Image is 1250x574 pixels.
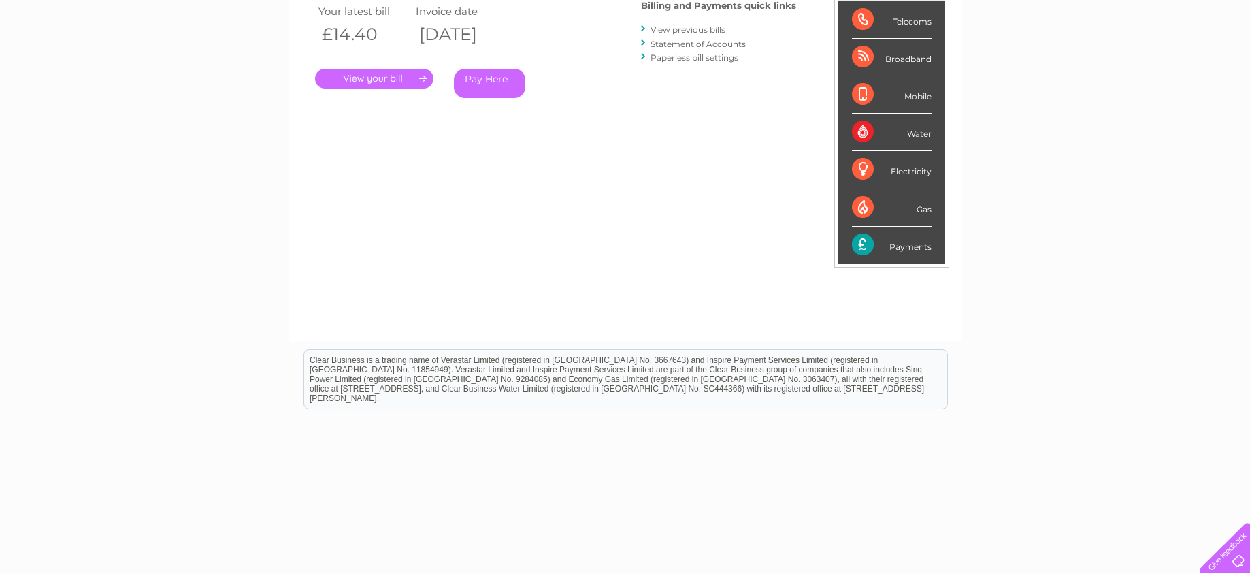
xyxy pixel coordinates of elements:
div: Payments [852,227,932,264]
div: Gas [852,189,932,227]
a: Log out [1205,58,1237,68]
a: View previous bills [651,25,725,35]
a: Water [1010,58,1036,68]
td: Invoice date [412,2,510,20]
a: Pay Here [454,69,525,98]
th: £14.40 [315,20,413,48]
div: Clear Business is a trading name of Verastar Limited (registered in [GEOGRAPHIC_DATA] No. 3667643... [304,7,947,66]
div: Broadband [852,39,932,76]
a: Energy [1045,58,1074,68]
td: Your latest bill [315,2,413,20]
div: Telecoms [852,1,932,39]
h4: Billing and Payments quick links [641,1,796,11]
a: Contact [1159,58,1193,68]
a: . [315,69,433,89]
a: Blog [1132,58,1151,68]
div: Water [852,114,932,151]
a: 0333 014 3131 [993,7,1087,24]
div: Electricity [852,151,932,189]
a: Telecoms [1083,58,1123,68]
a: Paperless bill settings [651,52,738,63]
th: [DATE] [412,20,510,48]
a: Statement of Accounts [651,39,746,49]
div: Mobile [852,76,932,114]
img: logo.png [44,35,113,77]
